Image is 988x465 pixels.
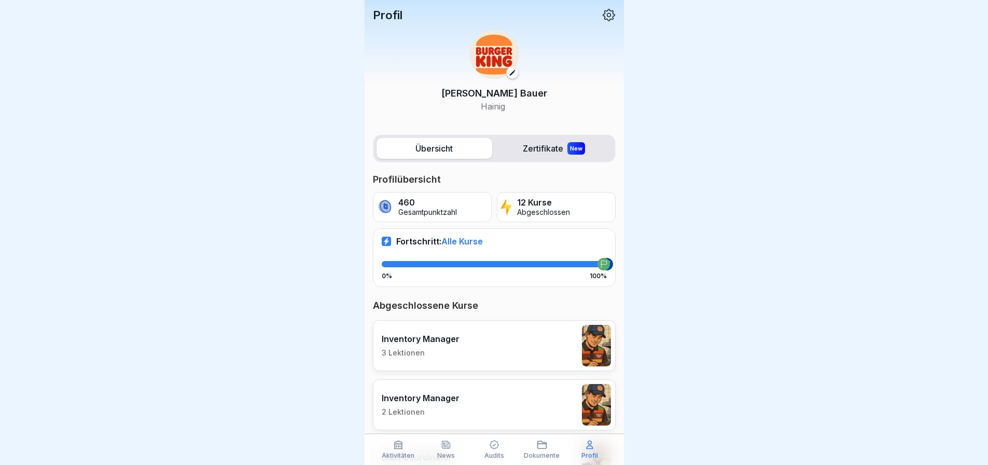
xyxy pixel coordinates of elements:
[567,142,585,155] div: New
[373,8,402,22] p: Profil
[441,236,483,247] span: Alle Kurse
[373,299,616,312] p: Abgeschlossene Kurse
[582,325,611,366] img: o1h5p6rcnzw0lu1jns37xjxx.png
[590,272,607,280] p: 100%
[373,173,616,186] p: Profilübersicht
[500,198,512,216] img: lightning.svg
[441,100,547,113] p: Hainig
[377,198,394,216] img: coin.svg
[373,320,616,371] a: Inventory Manager3 Lektionen
[377,138,492,159] label: Übersicht
[496,138,612,159] label: Zertifikate
[382,334,460,344] p: Inventory Manager
[396,236,483,247] p: Fortschritt:
[517,208,570,217] p: Abgeschlossen
[382,452,414,459] p: Aktivitäten
[470,30,519,79] img: w2f18lwxr3adf3talrpwf6id.png
[382,272,392,280] p: 0%
[382,348,460,358] p: 3 Lektionen
[382,407,460,417] p: 2 Lektionen
[581,452,598,459] p: Profil
[582,384,611,426] img: o1h5p6rcnzw0lu1jns37xjxx.png
[524,452,560,459] p: Dokumente
[398,208,457,217] p: Gesamtpunktzahl
[373,379,616,430] a: Inventory Manager2 Lektionen
[382,393,460,403] p: Inventory Manager
[484,452,504,459] p: Audits
[398,198,457,208] p: 460
[441,86,547,100] p: [PERSON_NAME] Bauer
[437,452,455,459] p: News
[517,198,570,208] p: 12 Kurse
